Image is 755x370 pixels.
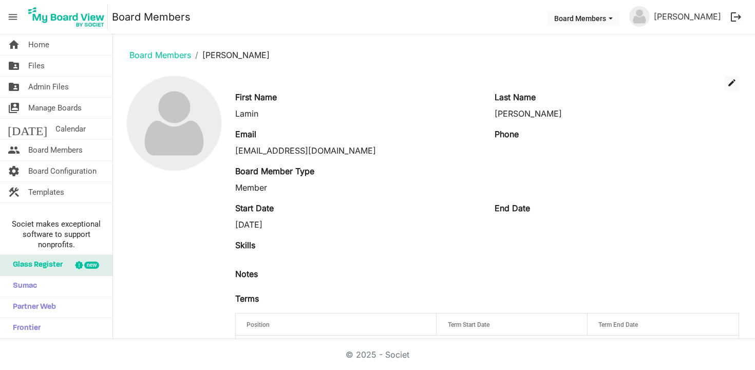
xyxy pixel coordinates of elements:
[28,34,49,55] span: Home
[629,6,650,27] img: no-profile-picture.svg
[112,7,191,27] a: Board Members
[235,202,274,214] label: Start Date
[235,107,480,120] div: Lamin
[448,321,489,328] span: Term Start Date
[8,276,37,297] span: Sumac
[5,219,108,250] span: Societ makes exceptional software to support nonprofits.
[235,292,259,305] label: Terms
[8,140,20,160] span: people
[8,318,41,339] span: Frontier
[235,128,256,140] label: Email
[84,262,99,269] div: new
[650,6,725,27] a: [PERSON_NAME]
[8,55,20,76] span: folder_shared
[725,76,739,91] button: edit
[8,77,20,97] span: folder_shared
[129,50,191,60] a: Board Members
[55,119,86,139] span: Calendar
[8,255,63,275] span: Glass Register
[235,181,480,194] div: Member
[8,34,20,55] span: home
[235,239,255,251] label: Skills
[235,144,480,157] div: [EMAIL_ADDRESS][DOMAIN_NAME]
[346,349,409,360] a: © 2025 - Societ
[3,7,23,27] span: menu
[8,182,20,202] span: construction
[235,91,277,103] label: First Name
[28,77,69,97] span: Admin Files
[8,98,20,118] span: switch_account
[8,297,56,318] span: Partner Web
[28,140,83,160] span: Board Members
[28,98,82,118] span: Manage Boards
[495,128,519,140] label: Phone
[28,161,97,181] span: Board Configuration
[236,336,739,355] td: This member does not have any Terms entered
[727,78,737,87] span: edit
[28,55,45,76] span: Files
[495,107,739,120] div: [PERSON_NAME]
[191,49,270,61] li: [PERSON_NAME]
[495,91,536,103] label: Last Name
[235,165,314,177] label: Board Member Type
[495,202,530,214] label: End Date
[548,11,619,25] button: Board Members dropdownbutton
[598,321,638,328] span: Term End Date
[8,161,20,181] span: settings
[28,182,64,202] span: Templates
[235,268,258,280] label: Notes
[25,4,112,30] a: My Board View Logo
[127,76,221,171] img: no-profile-picture.svg
[247,321,270,328] span: Position
[725,6,747,28] button: logout
[25,4,108,30] img: My Board View Logo
[235,218,480,231] div: [DATE]
[8,119,47,139] span: [DATE]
